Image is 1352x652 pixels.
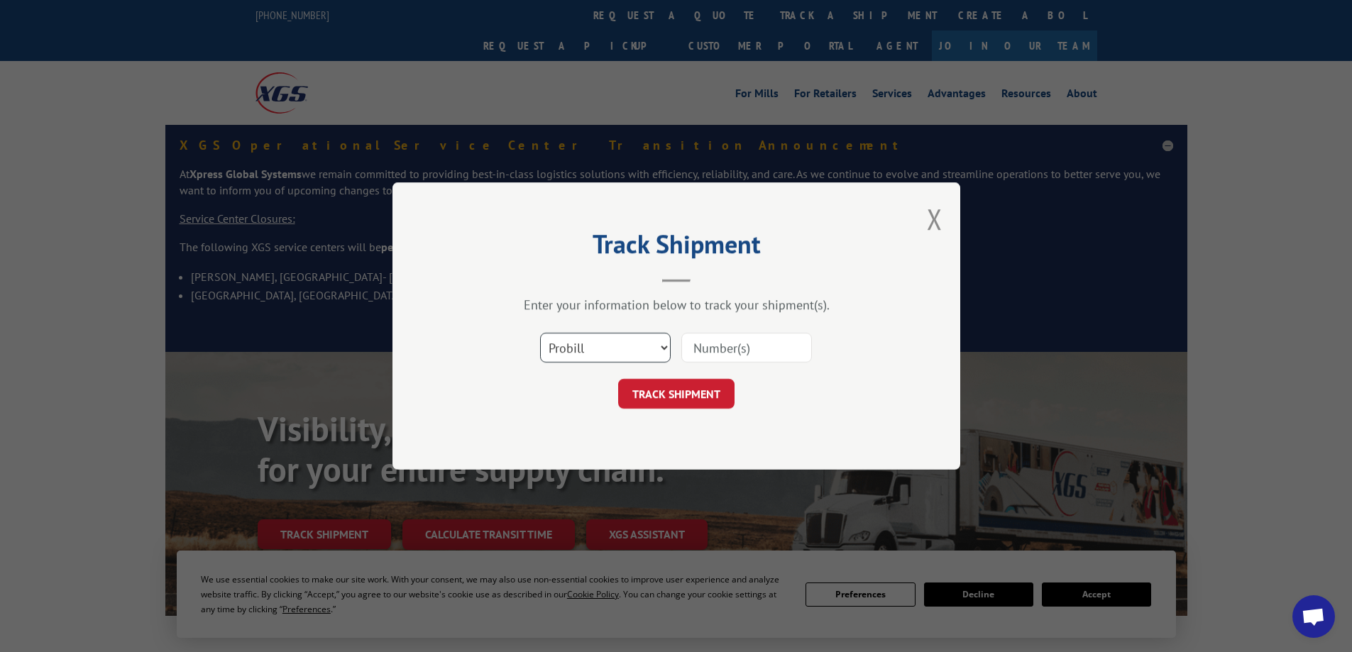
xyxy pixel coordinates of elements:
[927,200,942,238] button: Close modal
[463,234,889,261] h2: Track Shipment
[681,333,812,363] input: Number(s)
[1292,595,1335,638] a: Open chat
[618,379,735,409] button: TRACK SHIPMENT
[463,297,889,313] div: Enter your information below to track your shipment(s).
